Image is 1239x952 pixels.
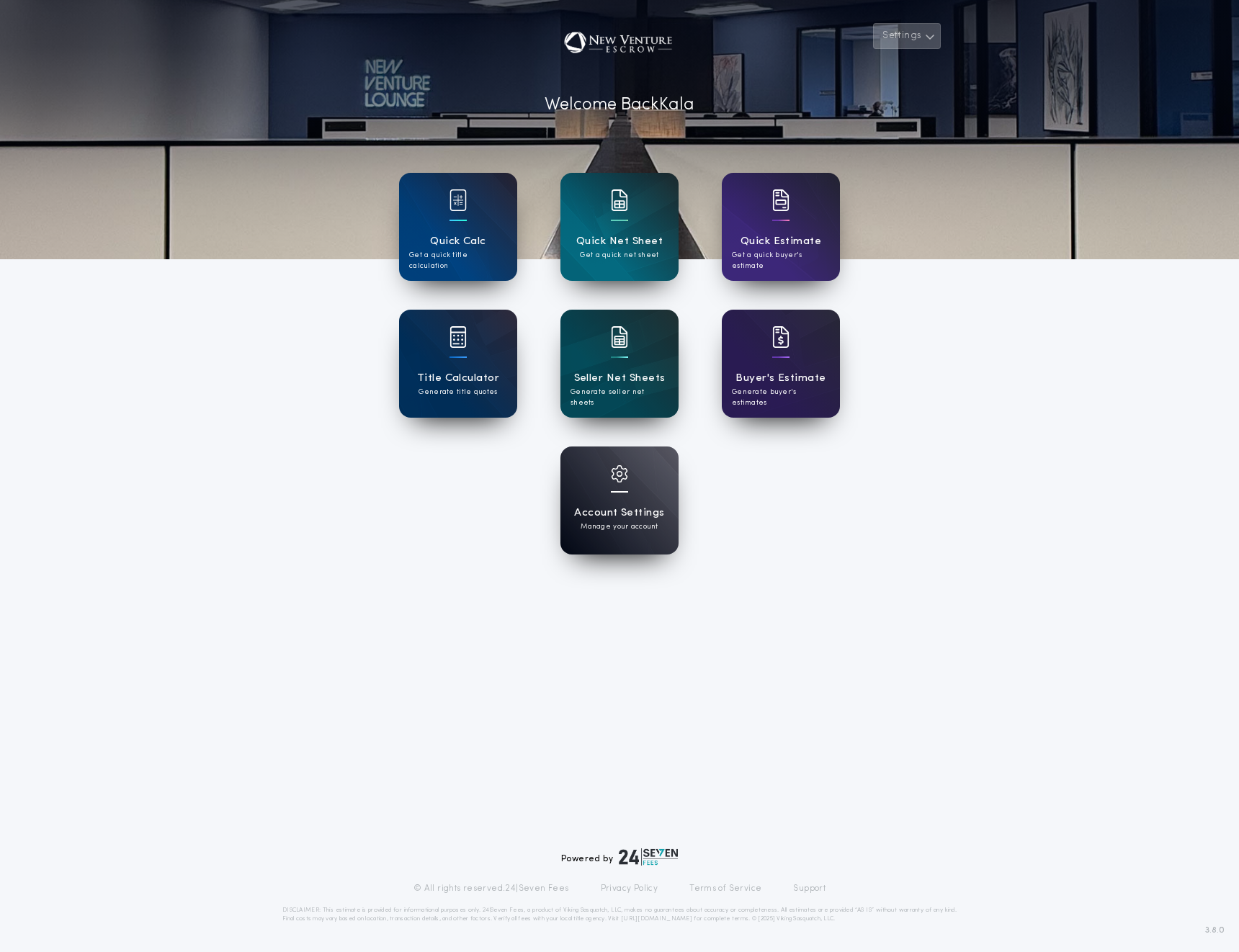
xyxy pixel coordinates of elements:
a: card iconQuick Net SheetGet a quick net sheet [560,173,679,281]
h1: Account Settings [574,505,664,521]
h1: Seller Net Sheets [574,370,666,387]
p: DISCLAIMER: This estimate is provided for informational purposes only. 24|Seven Fees, a product o... [282,906,957,923]
a: Privacy Policy [601,883,658,894]
img: card icon [449,189,467,211]
h1: Quick Net Sheet [576,233,663,250]
img: card icon [611,465,628,482]
img: card icon [772,189,790,211]
span: 3.8.0 [1205,924,1225,937]
p: Get a quick buyer's estimate [732,250,830,271]
h1: Title Calculator [417,370,499,387]
a: Terms of Service [689,883,761,894]
p: Get a quick net sheet [580,250,658,261]
p: Generate title quotes [419,387,497,398]
img: card icon [611,189,628,211]
img: card icon [611,326,628,348]
a: Support [793,883,826,894]
h1: Buyer's Estimate [735,370,826,387]
img: card icon [449,326,467,348]
p: © All rights reserved. 24|Seven Fees [413,883,569,894]
a: card iconQuick CalcGet a quick title calculation [399,173,517,281]
a: card iconBuyer's EstimateGenerate buyer's estimates [722,310,840,418]
a: card iconAccount SettingsManage your account [560,446,679,554]
p: Manage your account [581,521,658,532]
a: card iconTitle CalculatorGenerate title quotes [399,310,517,418]
p: Generate buyer's estimates [732,387,830,408]
img: logo [619,848,678,866]
p: Generate seller net sheets [571,387,668,408]
a: [URL][DOMAIN_NAME] [621,916,692,922]
h1: Quick Estimate [741,233,822,250]
button: Settings [873,23,941,49]
p: Welcome Back Kala [545,92,694,118]
a: card iconSeller Net SheetsGenerate seller net sheets [560,310,679,418]
img: account-logo [553,23,686,66]
img: card icon [772,326,790,348]
div: Powered by [561,848,678,866]
a: card iconQuick EstimateGet a quick buyer's estimate [722,173,840,281]
p: Get a quick title calculation [409,250,507,271]
h1: Quick Calc [430,233,486,250]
